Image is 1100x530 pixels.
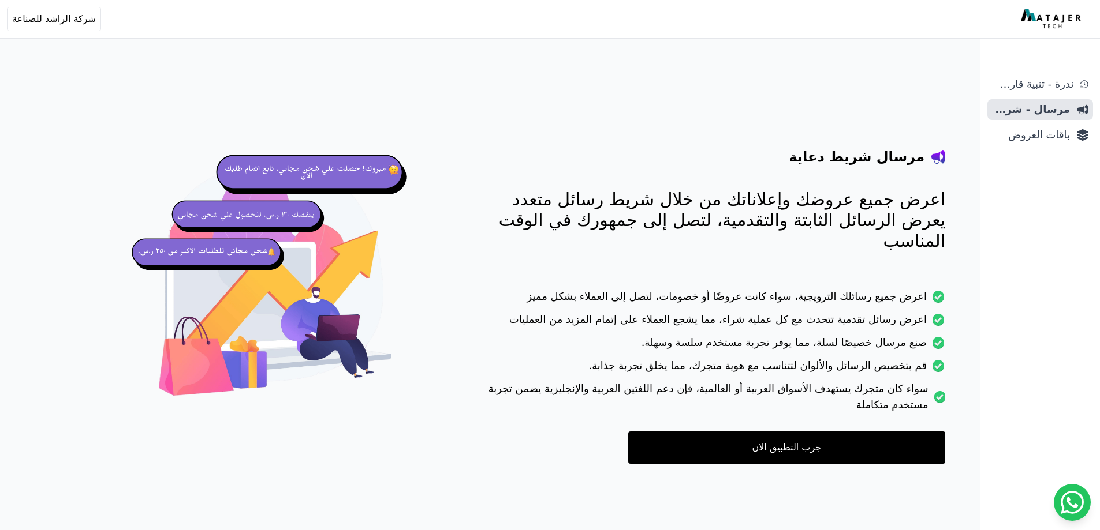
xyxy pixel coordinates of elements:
[7,7,101,31] button: شركة الراشد للصناعة
[992,76,1073,92] span: ندرة - تنبية قارب علي النفاذ
[469,381,945,420] li: سواء كان متجرك يستهدف الأسواق العربية أو العالمية، فإن دعم اللغتين العربية والإنجليزية يضمن تجربة...
[12,12,96,26] span: شركة الراشد للصناعة
[628,431,945,464] a: جرب التطبيق الان
[992,127,1070,143] span: باقات العروض
[789,148,924,166] h4: مرسال شريط دعاية
[128,138,423,434] img: hero
[469,189,945,251] p: اعرض جميع عروضك وإعلاناتك من خلال شريط رسائل متعدد يعرض الرسائل الثابتة والتقدمية، لتصل إلى جمهور...
[469,334,945,358] li: صنع مرسال خصيصًا لسلة، مما يوفر تجربة مستخدم سلسة وسهلة.
[992,102,1070,118] span: مرسال - شريط دعاية
[469,288,945,311] li: اعرض جميع رسائلك الترويجية، سواء كانت عروضًا أو خصومات، لتصل إلى العملاء بشكل مميز
[469,358,945,381] li: قم بتخصيص الرسائل والألوان لتتناسب مع هوية متجرك، مما يخلق تجربة جذابة.
[469,311,945,334] li: اعرض رسائل تقدمية تتحدث مع كل عملية شراء، مما يشجع العملاء على إتمام المزيد من العمليات
[1021,9,1084,29] img: MatajerTech Logo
